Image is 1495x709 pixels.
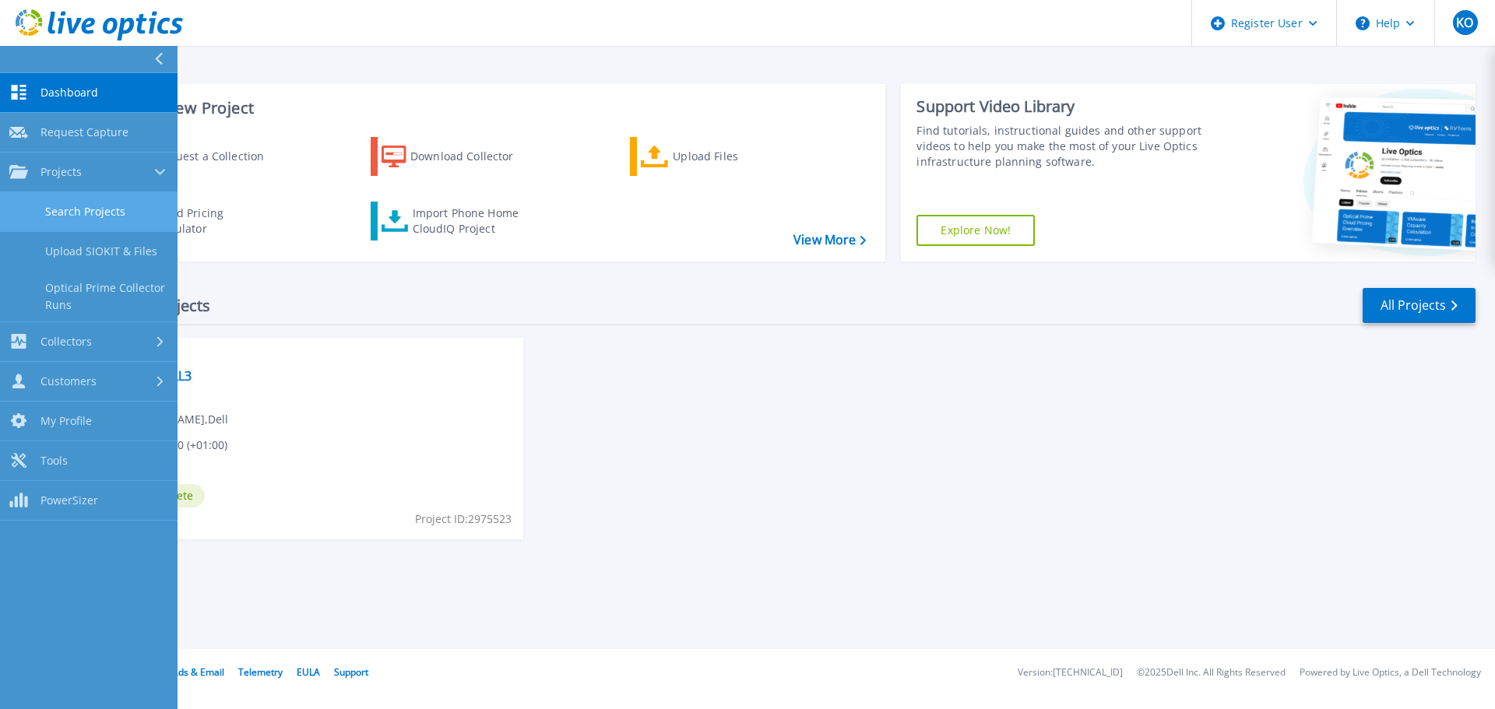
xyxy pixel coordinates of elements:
[111,100,866,117] h3: Start a New Project
[118,347,514,364] span: Optical Prime
[40,165,82,179] span: Projects
[916,123,1209,170] div: Find tutorials, instructional guides and other support videos to help you make the most of your L...
[371,137,544,176] a: Download Collector
[238,665,283,679] a: Telemetry
[916,215,1035,246] a: Explore Now!
[1363,288,1476,323] a: All Projects
[916,97,1209,117] div: Support Video Library
[297,665,320,679] a: EULA
[155,141,280,172] div: Request a Collection
[40,125,128,139] span: Request Capture
[40,335,92,349] span: Collectors
[413,205,534,237] div: Import Phone Home CloudIQ Project
[1300,668,1481,678] li: Powered by Live Optics, a Dell Technology
[415,511,512,528] span: Project ID: 2975523
[334,665,368,679] a: Support
[1456,16,1473,29] span: KO
[1137,668,1286,678] li: © 2025 Dell Inc. All Rights Reserved
[410,141,535,172] div: Download Collector
[40,414,92,428] span: My Profile
[40,86,98,100] span: Dashboard
[40,374,97,388] span: Customers
[111,202,284,240] a: Cloud Pricing Calculator
[153,205,277,237] div: Cloud Pricing Calculator
[630,137,804,176] a: Upload Files
[111,137,284,176] a: Request a Collection
[793,233,866,247] a: View More
[673,141,797,172] div: Upload Files
[172,665,224,679] a: Ads & Email
[1018,668,1123,678] li: Version: [TECHNICAL_ID]
[40,493,98,507] span: PowerSizer
[40,454,68,468] span: Tools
